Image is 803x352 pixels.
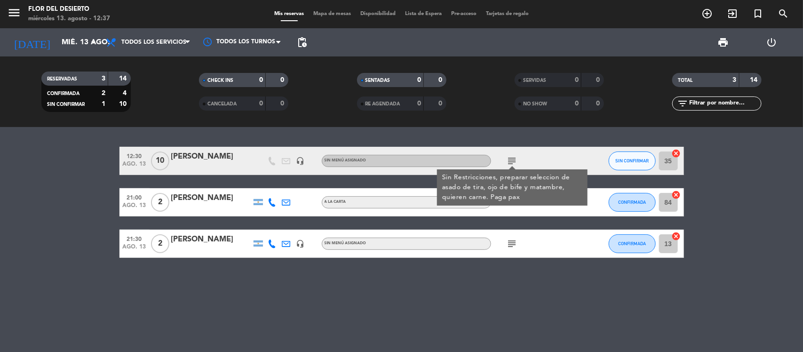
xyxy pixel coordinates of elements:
[270,11,309,16] span: Mis reservas
[259,77,263,83] strong: 0
[325,200,346,204] span: A LA CARTA
[7,6,21,23] button: menu
[123,192,146,202] span: 21:00
[7,32,57,53] i: [DATE]
[123,150,146,161] span: 12:30
[481,11,533,16] span: Tarjetas de regalo
[281,100,286,107] strong: 0
[609,193,656,212] button: CONFIRMADA
[575,77,579,83] strong: 0
[752,8,763,19] i: turned_in_not
[119,75,128,82] strong: 14
[417,77,421,83] strong: 0
[609,152,656,170] button: SIN CONFIRMAR
[417,100,421,107] strong: 0
[102,75,105,82] strong: 3
[296,157,305,165] i: headset_mic
[123,202,146,213] span: ago. 13
[672,190,681,200] i: cancel
[733,77,737,83] strong: 3
[28,14,110,24] div: miércoles 13. agosto - 12:37
[618,241,646,246] span: CONFIRMADA
[356,11,400,16] span: Disponibilidad
[102,90,105,96] strong: 2
[596,77,602,83] strong: 0
[123,244,146,255] span: ago. 13
[678,78,692,83] span: TOTAL
[677,98,688,109] i: filter_list
[123,233,146,244] span: 21:30
[596,100,602,107] strong: 0
[446,11,481,16] span: Pre-acceso
[438,100,444,107] strong: 0
[325,241,366,245] span: Sin menú asignado
[7,6,21,20] i: menu
[366,78,390,83] span: SENTADAS
[151,193,169,212] span: 2
[507,155,518,167] i: subject
[672,232,681,241] i: cancel
[701,8,713,19] i: add_circle_outline
[123,161,146,172] span: ago. 13
[609,234,656,253] button: CONFIRMADA
[171,233,251,246] div: [PERSON_NAME]
[366,102,400,106] span: RE AGENDADA
[523,102,547,106] span: NO SHOW
[47,91,80,96] span: CONFIRMADA
[718,37,729,48] span: print
[47,102,85,107] span: SIN CONFIRMAR
[87,37,99,48] i: arrow_drop_down
[102,101,105,107] strong: 1
[207,78,233,83] span: CHECK INS
[672,149,681,158] i: cancel
[615,158,649,163] span: SIN CONFIRMAR
[325,159,366,162] span: Sin menú asignado
[747,28,796,56] div: LOG OUT
[151,152,169,170] span: 10
[47,77,77,81] span: RESERVADAS
[750,77,760,83] strong: 14
[400,11,446,16] span: Lista de Espera
[688,98,761,109] input: Filtrar por nombre...
[766,37,778,48] i: power_settings_new
[618,200,646,205] span: CONFIRMADA
[171,151,251,163] div: [PERSON_NAME]
[575,100,579,107] strong: 0
[309,11,356,16] span: Mapa de mesas
[438,77,444,83] strong: 0
[296,240,305,248] i: headset_mic
[523,78,546,83] span: SERVIDAS
[778,8,789,19] i: search
[121,39,186,46] span: Todos los servicios
[207,102,237,106] span: CANCELADA
[171,192,251,204] div: [PERSON_NAME]
[296,37,308,48] span: pending_actions
[123,90,128,96] strong: 4
[281,77,286,83] strong: 0
[259,100,263,107] strong: 0
[442,173,582,202] div: Sin Restricciones, preparar seleccion de asado de tira, ojo de bife y matambre, quieren carne. Pa...
[727,8,738,19] i: exit_to_app
[119,101,128,107] strong: 10
[28,5,110,14] div: FLOR DEL DESIERTO
[151,234,169,253] span: 2
[507,238,518,249] i: subject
